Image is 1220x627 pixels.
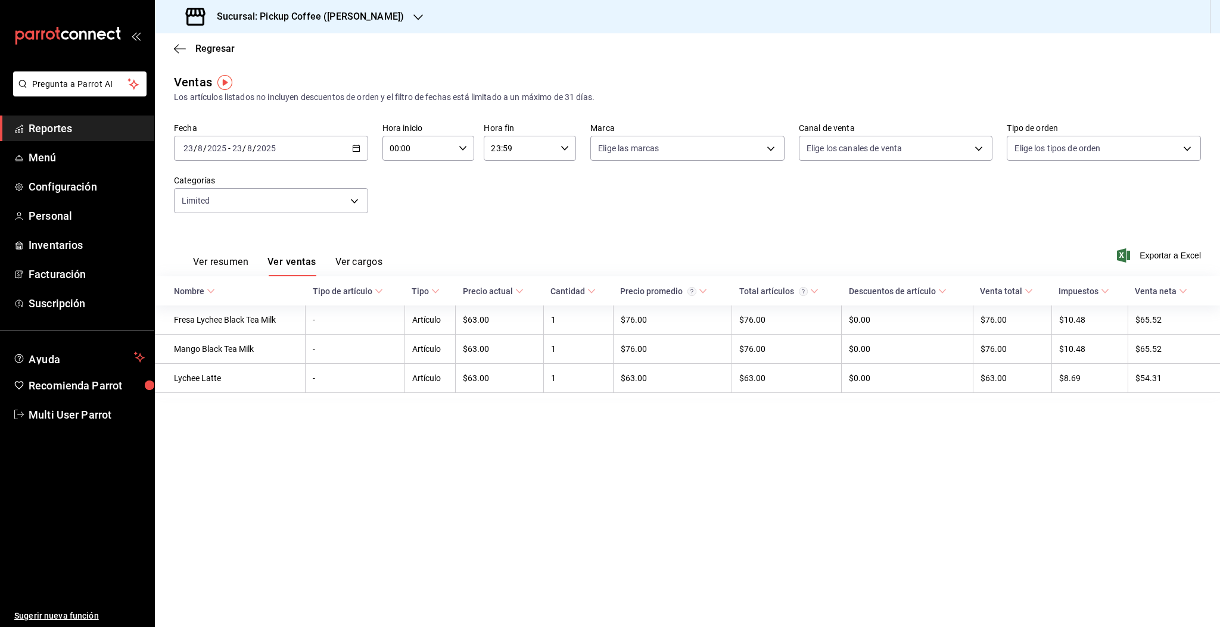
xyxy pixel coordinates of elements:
[197,144,203,153] input: --
[174,286,215,296] span: Nombre
[29,179,145,195] span: Configuración
[313,286,383,296] span: Tipo de artículo
[613,335,732,364] td: $76.00
[463,286,513,296] div: Precio actual
[306,305,404,335] td: -
[155,305,306,335] td: Fresa Lychee Black Tea Milk
[1119,248,1201,263] button: Exportar a Excel
[217,75,232,90] img: Tooltip marker
[174,124,368,132] label: Fecha
[155,364,306,393] td: Lychee Latte
[456,335,544,364] td: $63.00
[732,305,842,335] td: $76.00
[739,286,818,296] span: Total artículos
[242,144,246,153] span: /
[620,286,696,296] div: Precio promedio
[543,335,613,364] td: 1
[1128,305,1220,335] td: $65.52
[543,364,613,393] td: 1
[550,286,596,296] span: Cantidad
[980,286,1033,296] span: Venta total
[193,256,382,276] div: navigation tabs
[335,256,383,276] button: Ver cargos
[842,364,973,393] td: $0.00
[404,364,456,393] td: Artículo
[484,124,576,132] label: Hora fin
[590,124,785,132] label: Marca
[267,256,316,276] button: Ver ventas
[973,305,1051,335] td: $76.00
[613,305,732,335] td: $76.00
[256,144,276,153] input: ----
[193,256,248,276] button: Ver resumen
[174,43,235,54] button: Regresar
[980,286,1022,296] div: Venta total
[1059,286,1098,296] div: Impuestos
[1135,286,1187,296] span: Venta neta
[8,86,147,99] a: Pregunta a Parrot AI
[543,305,613,335] td: 1
[131,31,141,40] button: open_drawer_menu
[306,364,404,393] td: -
[194,144,197,153] span: /
[247,144,253,153] input: --
[598,142,659,154] span: Elige las marcas
[739,286,808,296] div: Total artículos
[313,286,372,296] div: Tipo de artículo
[382,124,475,132] label: Hora inicio
[174,286,204,296] div: Nombre
[849,286,947,296] span: Descuentos de artículo
[14,610,145,622] span: Sugerir nueva función
[404,305,456,335] td: Artículo
[1128,364,1220,393] td: $54.31
[799,287,808,296] svg: El total artículos considera cambios de precios en los artículos así como costos adicionales por ...
[404,335,456,364] td: Artículo
[182,195,210,207] span: Limited
[842,335,973,364] td: $0.00
[29,407,145,423] span: Multi User Parrot
[799,124,993,132] label: Canal de venta
[155,335,306,364] td: Mango Black Tea Milk
[203,144,207,153] span: /
[412,286,440,296] span: Tipo
[1051,335,1128,364] td: $10.48
[973,335,1051,364] td: $76.00
[1014,142,1100,154] span: Elige los tipos de orden
[550,286,585,296] div: Cantidad
[29,295,145,311] span: Suscripción
[13,71,147,96] button: Pregunta a Parrot AI
[29,120,145,136] span: Reportes
[29,237,145,253] span: Inventarios
[456,305,544,335] td: $63.00
[207,144,227,153] input: ----
[253,144,256,153] span: /
[807,142,902,154] span: Elige los canales de venta
[1135,286,1177,296] div: Venta neta
[687,287,696,296] svg: Precio promedio = Total artículos / cantidad
[849,286,936,296] div: Descuentos de artículo
[1059,286,1109,296] span: Impuestos
[195,43,235,54] span: Regresar
[32,78,128,91] span: Pregunta a Parrot AI
[456,364,544,393] td: $63.00
[613,364,732,393] td: $63.00
[183,144,194,153] input: --
[1051,364,1128,393] td: $8.69
[228,144,231,153] span: -
[1007,124,1201,132] label: Tipo de orden
[207,10,404,24] h3: Sucursal: Pickup Coffee ([PERSON_NAME])
[232,144,242,153] input: --
[29,378,145,394] span: Recomienda Parrot
[463,286,524,296] span: Precio actual
[842,305,973,335] td: $0.00
[29,149,145,166] span: Menú
[174,176,368,185] label: Categorías
[620,286,707,296] span: Precio promedio
[29,266,145,282] span: Facturación
[29,208,145,224] span: Personal
[1051,305,1128,335] td: $10.48
[973,364,1051,393] td: $63.00
[732,364,842,393] td: $63.00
